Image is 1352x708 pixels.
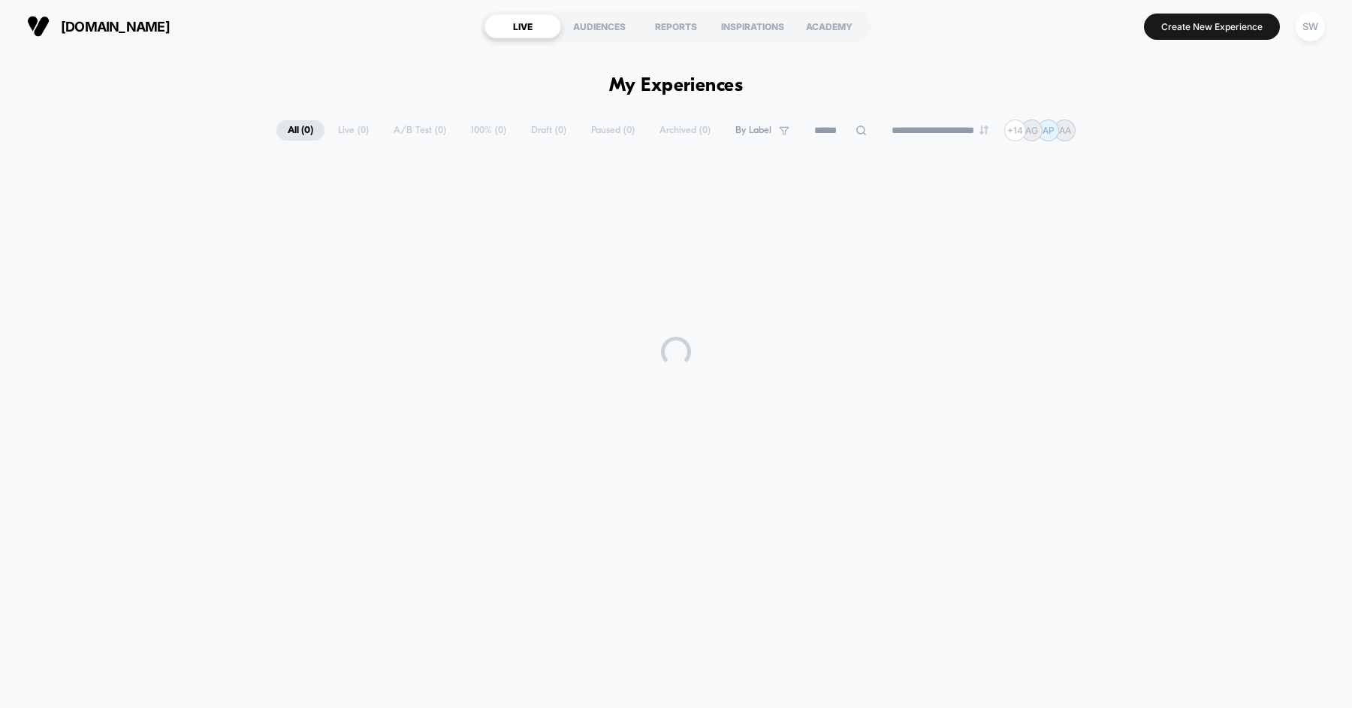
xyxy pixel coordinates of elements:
p: AG [1025,125,1038,136]
p: AP [1043,125,1055,136]
button: [DOMAIN_NAME] [23,14,174,38]
button: Create New Experience [1144,14,1280,40]
span: [DOMAIN_NAME] [61,19,170,35]
span: By Label [735,125,771,136]
button: SW [1291,11,1329,42]
div: LIVE [484,14,561,38]
h1: My Experiences [609,75,744,97]
div: + 14 [1004,120,1026,141]
img: end [979,126,988,135]
p: AA [1059,125,1071,136]
div: SW [1296,12,1325,41]
div: REPORTS [638,14,714,38]
img: Visually logo [27,15,50,38]
div: AUDIENCES [561,14,638,38]
div: INSPIRATIONS [714,14,791,38]
div: ACADEMY [791,14,868,38]
span: All ( 0 ) [276,120,324,141]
